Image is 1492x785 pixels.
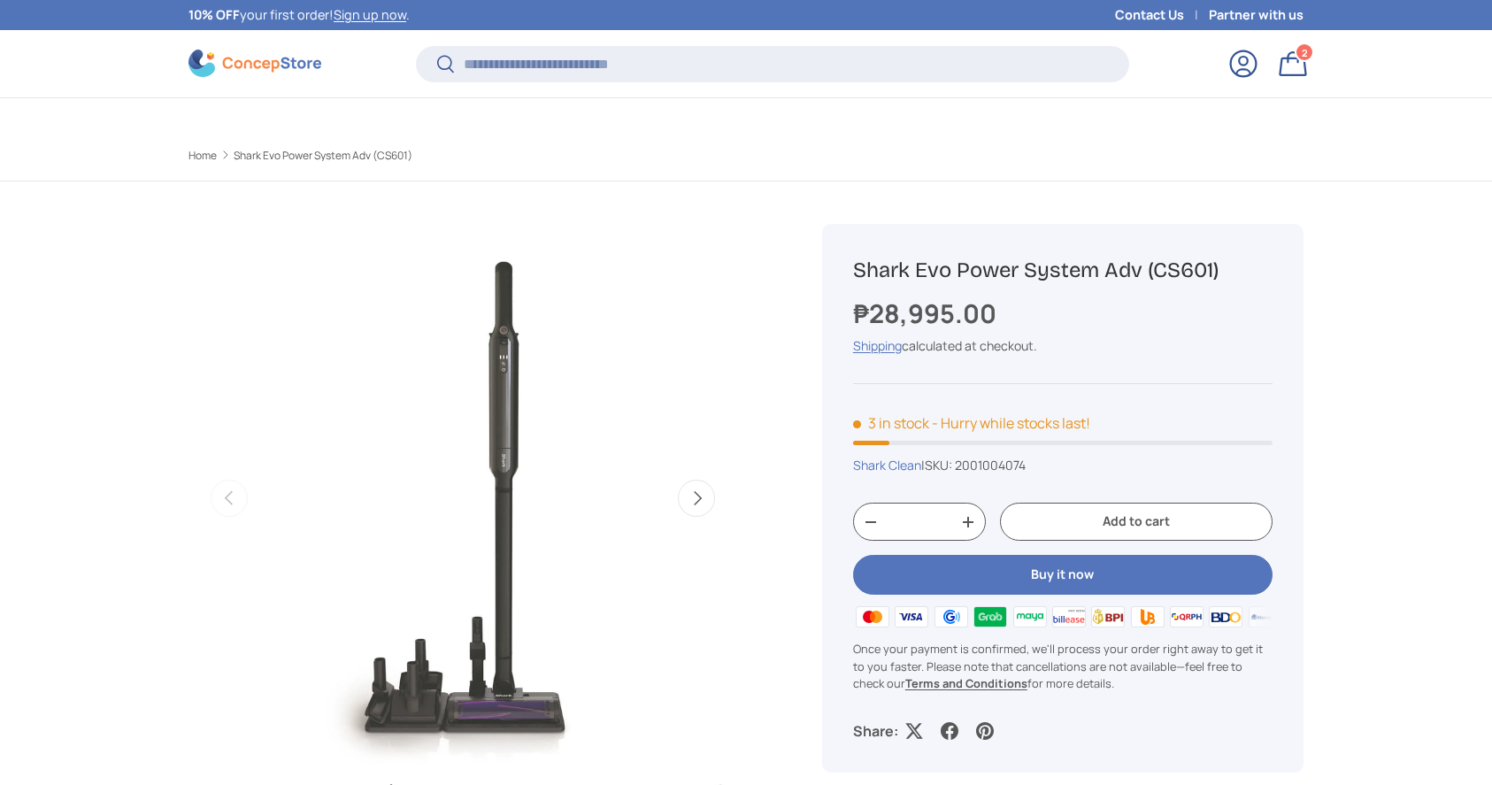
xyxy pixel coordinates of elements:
[955,457,1026,473] span: 2001004074
[853,337,902,354] a: Shipping
[1302,45,1308,58] span: 2
[188,148,780,164] nav: Breadcrumbs
[1115,5,1209,25] a: Contact Us
[188,6,240,23] strong: 10% OFF
[853,296,1001,331] strong: ₱28,995.00
[932,413,1090,433] p: - Hurry while stocks last!
[234,150,412,161] a: Shark Evo Power System Adv (CS601)
[1088,604,1127,630] img: bpi
[925,457,952,473] span: SKU:
[853,720,898,742] p: Share:
[334,6,406,23] a: Sign up now
[1209,5,1304,25] a: Partner with us
[188,5,410,25] p: your first order! .
[905,675,1027,691] a: Terms and Conditions
[188,50,321,77] img: ConcepStore
[1050,604,1088,630] img: billease
[1246,604,1285,630] img: metrobank
[853,413,929,433] span: 3 in stock
[853,257,1273,284] h1: Shark Evo Power System Adv (CS601)
[932,604,971,630] img: gcash
[1206,604,1245,630] img: bdo
[971,604,1010,630] img: grabpay
[853,604,892,630] img: master
[188,150,217,161] a: Home
[1127,604,1166,630] img: ubp
[921,457,1026,473] span: |
[1167,604,1206,630] img: qrph
[853,555,1273,595] button: Buy it now
[1010,604,1049,630] img: maya
[1000,503,1273,541] button: Add to cart
[892,604,931,630] img: visa
[853,641,1273,692] p: Once your payment is confirmed, we'll process your order right away to get it to you faster. Plea...
[853,336,1273,355] div: calculated at checkout.
[853,457,921,473] a: Shark Clean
